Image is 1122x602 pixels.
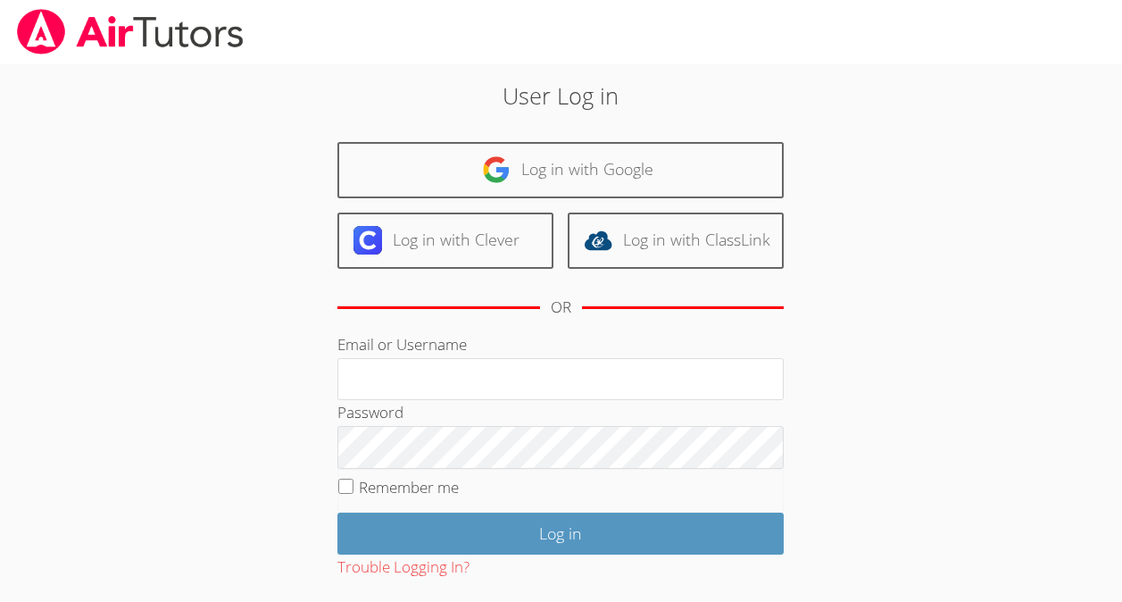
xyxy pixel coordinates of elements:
a: Log in with Clever [337,213,553,269]
label: Email or Username [337,334,467,355]
input: Log in [337,513,784,555]
h2: User Log in [258,79,864,113]
a: Log in with ClassLink [568,213,784,269]
img: airtutors_banner-c4298cdbf04f3fff15de1276eac7730deb9818008684d7c2e4769d2f7ddbe033.png [15,9,245,54]
a: Log in with Google [337,142,784,198]
button: Trouble Logging In? [337,555,470,581]
label: Password [337,402,403,422]
img: classlink-logo-d6bb404cc1216ec64c9a2012d9dc4662098be43eaf13dc465df04b49fa7ab582.svg [584,226,612,255]
img: google-logo-50288ca7cdecda66e5e0955fdab243c47b7ad437acaf1139b6f446037453330a.svg [482,155,511,184]
label: Remember me [359,477,459,497]
img: clever-logo-6eab21bc6e7a338710f1a6ff85c0baf02591cd810cc4098c63d3a4b26e2feb20.svg [353,226,382,255]
div: OR [551,295,571,321]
